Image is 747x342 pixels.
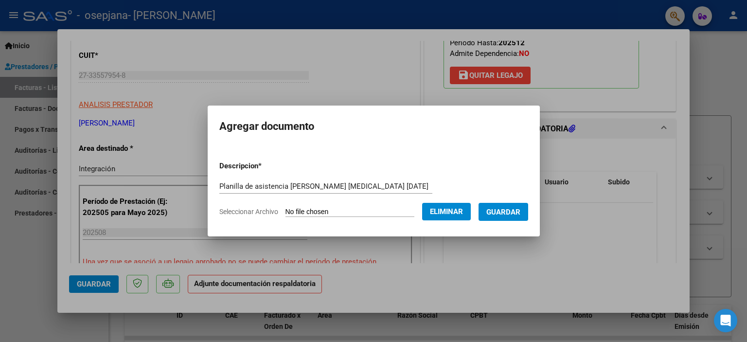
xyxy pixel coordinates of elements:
[422,203,471,220] button: Eliminar
[430,207,463,216] span: Eliminar
[219,161,312,172] p: Descripcion
[219,117,528,136] h2: Agregar documento
[486,208,520,216] span: Guardar
[219,208,278,216] span: Seleccionar Archivo
[479,203,528,221] button: Guardar
[714,309,737,332] div: Open Intercom Messenger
